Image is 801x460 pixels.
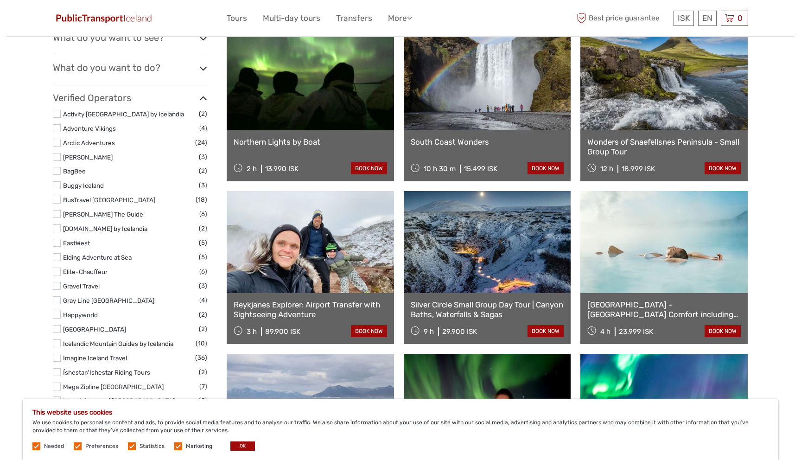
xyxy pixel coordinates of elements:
[528,162,564,174] a: book now
[199,180,207,191] span: (3)
[622,165,655,173] div: 18.999 ISK
[587,300,741,319] a: [GEOGRAPHIC_DATA] - [GEOGRAPHIC_DATA] Comfort including admission
[63,182,104,189] a: Buggy Iceland
[263,12,320,25] a: Multi-day tours
[199,309,207,320] span: (2)
[199,266,207,277] span: (6)
[388,12,412,25] a: More
[351,325,387,337] a: book now
[247,327,257,336] span: 3 h
[63,326,126,333] a: [GEOGRAPHIC_DATA]
[424,165,456,173] span: 10 h 30 m
[698,11,717,26] div: EN
[265,165,299,173] div: 13.990 ISK
[678,13,690,23] span: ISK
[53,32,207,43] h3: What do you want to see?
[53,62,207,73] h3: What do you want to do?
[63,297,154,304] a: Gray Line [GEOGRAPHIC_DATA]
[736,13,744,23] span: 0
[199,381,207,392] span: (7)
[63,139,115,147] a: Arctic Adventures
[63,225,147,232] a: [DOMAIN_NAME] by Icelandia
[199,367,207,377] span: (2)
[265,327,300,336] div: 89.900 ISK
[619,327,653,336] div: 23.999 ISK
[411,137,564,147] a: South Coast Wonders
[199,223,207,234] span: (2)
[63,211,143,218] a: [PERSON_NAME] The Guide
[411,300,564,319] a: Silver Circle Small Group Day Tour | Canyon Baths, Waterfalls & Sagas
[336,12,372,25] a: Transfers
[199,209,207,219] span: (6)
[63,268,108,275] a: Elite-Chauffeur
[63,125,116,132] a: Adventure Vikings
[199,295,207,306] span: (4)
[230,441,255,451] button: OK
[600,165,613,173] span: 12 h
[528,325,564,337] a: book now
[196,194,207,205] span: (18)
[227,12,247,25] a: Tours
[44,442,64,450] label: Needed
[85,442,118,450] label: Preferences
[199,109,207,119] span: (2)
[13,16,105,24] p: We're away right now. Please check back later!
[600,327,610,336] span: 4 h
[199,166,207,176] span: (2)
[442,327,477,336] div: 29.900 ISK
[63,153,113,161] a: [PERSON_NAME]
[140,442,165,450] label: Statistics
[63,311,98,319] a: Happyworld
[53,92,207,103] h3: Verified Operators
[63,254,132,261] a: Elding Adventure at Sea
[199,237,207,248] span: (5)
[63,167,86,175] a: BagBee
[32,409,769,416] h5: This website uses cookies
[63,369,150,376] a: Íshestar/Ishestar Riding Tours
[186,442,212,450] label: Marketing
[424,327,434,336] span: 9 h
[63,110,184,118] a: Activity [GEOGRAPHIC_DATA] by Icelandia
[63,282,100,290] a: Gravel Travel
[705,325,741,337] a: book now
[63,383,164,390] a: Mega Zipline [GEOGRAPHIC_DATA]
[195,137,207,148] span: (24)
[63,196,155,204] a: BusTravel [GEOGRAPHIC_DATA]
[199,152,207,162] span: (3)
[234,300,387,319] a: Reykjanes Explorer: Airport Transfer with Sightseeing Adventure
[247,165,257,173] span: 2 h
[587,137,741,156] a: Wonders of Snaefellsnes Peninsula - Small Group Tour
[574,11,671,26] span: Best price guarantee
[107,14,118,26] button: Open LiveChat chat widget
[199,395,207,406] span: (2)
[199,324,207,334] span: (2)
[199,252,207,262] span: (5)
[199,123,207,134] span: (4)
[63,340,173,347] a: Icelandic Mountain Guides by Icelandia
[195,352,207,363] span: (36)
[23,399,778,460] div: We use cookies to personalise content and ads, to provide social media features and to analyse ou...
[63,397,175,404] a: Mountaineers of [GEOGRAPHIC_DATA]
[464,165,497,173] div: 15.499 ISK
[196,338,207,349] span: (10)
[63,354,127,362] a: Imagine Iceland Travel
[53,12,155,25] img: 649-6460f36e-8799-4323-b450-83d04da7ab63_logo_small.jpg
[199,281,207,291] span: (3)
[705,162,741,174] a: book now
[351,162,387,174] a: book now
[234,137,387,147] a: Northern Lights by Boat
[63,239,90,247] a: EastWest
